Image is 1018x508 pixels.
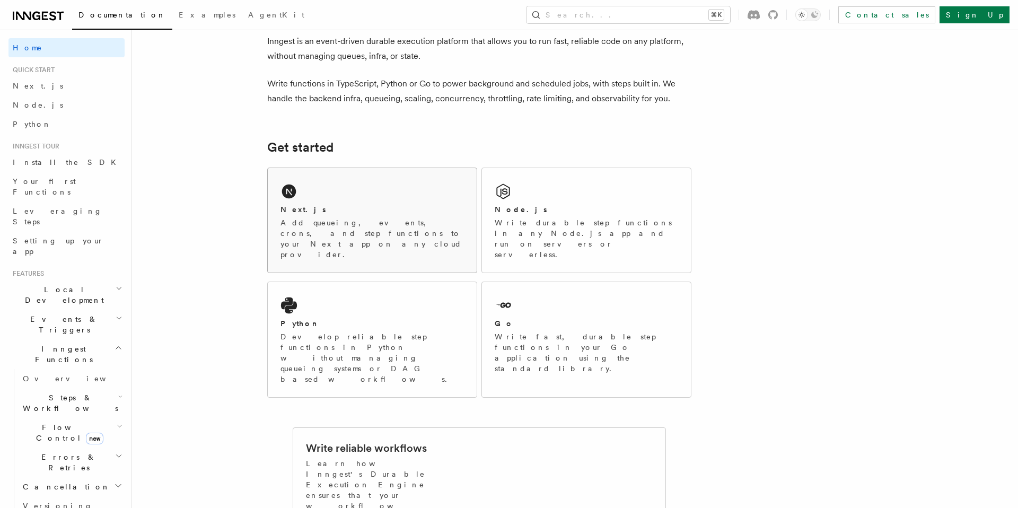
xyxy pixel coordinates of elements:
[838,6,935,23] a: Contact sales
[86,433,103,444] span: new
[19,392,118,414] span: Steps & Workflows
[19,422,117,443] span: Flow Control
[13,42,42,53] span: Home
[13,158,122,167] span: Install the SDK
[526,6,730,23] button: Search...⌘K
[481,168,691,273] a: Node.jsWrite durable step functions in any Node.js app and run on servers or serverless.
[267,76,691,106] p: Write functions in TypeScript, Python or Go to power background and scheduled jobs, with steps bu...
[267,140,334,155] a: Get started
[495,318,514,329] h2: Go
[280,204,326,215] h2: Next.js
[8,38,125,57] a: Home
[19,418,125,448] button: Flow Controlnew
[267,34,691,64] p: Inngest is an event-driven durable execution platform that allows you to run fast, reliable code ...
[78,11,166,19] span: Documentation
[8,269,44,278] span: Features
[481,282,691,398] a: GoWrite fast, durable step functions in your Go application using the standard library.
[8,231,125,261] a: Setting up your app
[8,280,125,310] button: Local Development
[19,481,110,492] span: Cancellation
[8,95,125,115] a: Node.js
[13,101,63,109] span: Node.js
[940,6,1010,23] a: Sign Up
[795,8,821,21] button: Toggle dark mode
[267,168,477,273] a: Next.jsAdd queueing, events, crons, and step functions to your Next app on any cloud provider.
[179,11,235,19] span: Examples
[8,202,125,231] a: Leveraging Steps
[8,339,125,369] button: Inngest Functions
[8,284,116,305] span: Local Development
[8,172,125,202] a: Your first Functions
[19,477,125,496] button: Cancellation
[280,331,464,384] p: Develop reliable step functions in Python without managing queueing systems or DAG based workflows.
[8,76,125,95] a: Next.js
[8,142,59,151] span: Inngest tour
[306,441,427,456] h2: Write reliable workflows
[280,217,464,260] p: Add queueing, events, crons, and step functions to your Next app on any cloud provider.
[267,282,477,398] a: PythonDevelop reliable step functions in Python without managing queueing systems or DAG based wo...
[23,374,132,383] span: Overview
[172,3,242,29] a: Examples
[19,448,125,477] button: Errors & Retries
[495,217,678,260] p: Write durable step functions in any Node.js app and run on servers or serverless.
[8,310,125,339] button: Events & Triggers
[8,153,125,172] a: Install the SDK
[8,314,116,335] span: Events & Triggers
[13,207,102,226] span: Leveraging Steps
[280,318,320,329] h2: Python
[13,177,76,196] span: Your first Functions
[242,3,311,29] a: AgentKit
[13,120,51,128] span: Python
[8,344,115,365] span: Inngest Functions
[495,204,547,215] h2: Node.js
[8,66,55,74] span: Quick start
[709,10,724,20] kbd: ⌘K
[13,82,63,90] span: Next.js
[72,3,172,30] a: Documentation
[19,369,125,388] a: Overview
[19,452,115,473] span: Errors & Retries
[248,11,304,19] span: AgentKit
[13,237,104,256] span: Setting up your app
[495,331,678,374] p: Write fast, durable step functions in your Go application using the standard library.
[8,115,125,134] a: Python
[19,388,125,418] button: Steps & Workflows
